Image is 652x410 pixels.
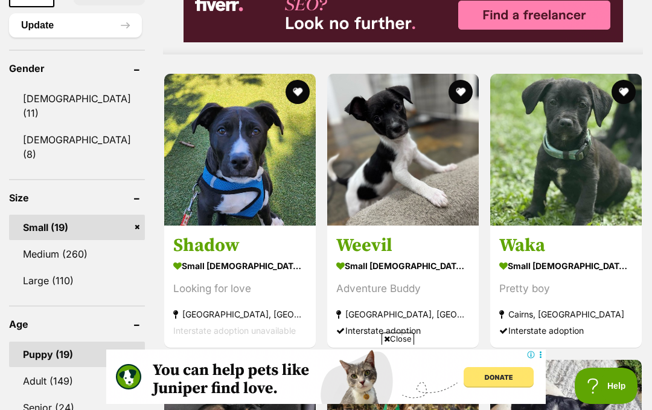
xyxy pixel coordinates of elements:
div: Pretty boy [499,281,633,298]
button: favourite [612,80,636,104]
button: favourite [449,80,473,104]
header: Size [9,192,145,203]
strong: [GEOGRAPHIC_DATA], [GEOGRAPHIC_DATA] [173,307,307,323]
h3: Weevil [336,235,470,258]
button: favourite [612,366,636,390]
h3: Shadow [173,235,307,258]
span: Close [382,333,414,345]
a: Weevil small [DEMOGRAPHIC_DATA] Dog Adventure Buddy [GEOGRAPHIC_DATA], [GEOGRAPHIC_DATA] Intersta... [327,226,479,348]
iframe: Help Scout Beacon - Open [575,368,640,404]
img: Weevil - Jack Russell Terrier Dog [327,74,479,226]
a: Adult (149) [9,368,145,394]
div: Interstate adoption [336,323,470,339]
h3: Waka [499,235,633,258]
a: Medium (260) [9,241,145,267]
div: Interstate adoption [499,323,633,339]
a: [DEMOGRAPHIC_DATA] (11) [9,86,145,126]
header: Gender [9,63,145,74]
button: favourite [286,80,310,104]
a: Large (110) [9,268,145,293]
strong: small [DEMOGRAPHIC_DATA] Dog [499,258,633,275]
a: Waka small [DEMOGRAPHIC_DATA] Dog Pretty boy Cairns, [GEOGRAPHIC_DATA] Interstate adoption [490,226,642,348]
strong: small [DEMOGRAPHIC_DATA] Dog [173,258,307,275]
div: Looking for love [173,281,307,298]
span: Interstate adoption unavailable [173,326,296,336]
strong: small [DEMOGRAPHIC_DATA] Dog [336,258,470,275]
iframe: Advertisement [106,350,546,404]
a: Puppy (19) [9,342,145,367]
strong: Cairns, [GEOGRAPHIC_DATA] [499,307,633,323]
div: Adventure Buddy [336,281,470,298]
header: Age [9,319,145,330]
strong: [GEOGRAPHIC_DATA], [GEOGRAPHIC_DATA] [336,307,470,323]
a: [DEMOGRAPHIC_DATA] (8) [9,127,145,167]
img: Shadow - Staffordshire Terrier x Australian Cattledog [164,74,316,226]
a: Small (19) [9,215,145,240]
a: Shadow small [DEMOGRAPHIC_DATA] Dog Looking for love [GEOGRAPHIC_DATA], [GEOGRAPHIC_DATA] Interst... [164,226,316,348]
button: Update [9,13,142,37]
img: Waka - French Bulldog [490,74,642,226]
